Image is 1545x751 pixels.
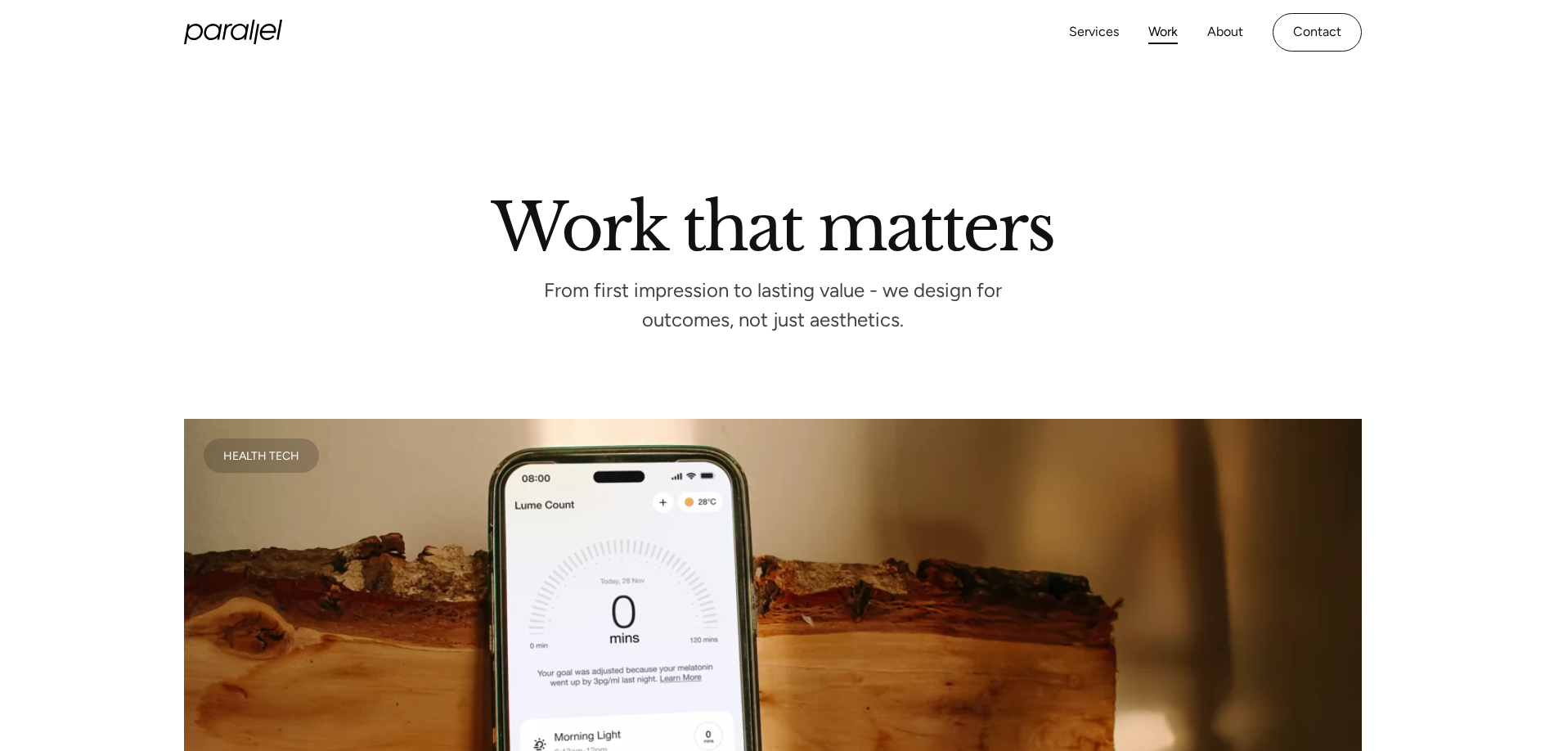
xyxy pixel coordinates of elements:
[1273,13,1362,52] a: Contact
[1148,20,1178,44] a: Work
[223,452,299,460] div: Health Tech
[184,20,282,44] a: home
[307,196,1239,251] h2: Work that matters
[1207,20,1243,44] a: About
[528,284,1018,327] p: From first impression to lasting value - we design for outcomes, not just aesthetics.
[1069,20,1119,44] a: Services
